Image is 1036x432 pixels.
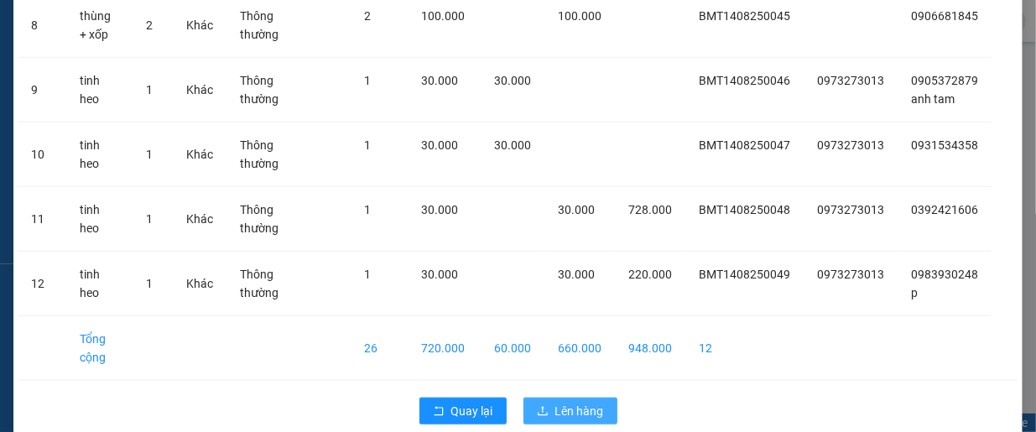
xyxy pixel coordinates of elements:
[364,268,371,281] span: 1
[226,122,299,187] td: Thông thường
[146,277,153,290] span: 1
[558,203,595,216] span: 30.000
[421,203,458,216] span: 30.000
[146,83,153,96] span: 1
[421,268,458,281] span: 30.000
[628,268,672,281] span: 220.000
[364,138,371,152] span: 1
[911,138,978,152] span: 0931534358
[66,187,133,252] td: tinh heo
[699,268,790,281] span: BMT1408250049
[544,316,615,381] td: 660.000
[699,203,790,216] span: BMT1408250048
[146,18,153,32] span: 2
[419,398,507,424] button: rollbackQuay lại
[523,398,617,424] button: uploadLên hàng
[18,187,66,252] td: 11
[173,252,226,316] td: Khác
[364,203,371,216] span: 1
[555,402,604,420] span: Lên hàng
[421,9,465,23] span: 100.000
[226,58,299,122] td: Thông thường
[494,138,531,152] span: 30.000
[817,268,884,281] span: 0973273013
[18,252,66,316] td: 12
[615,316,685,381] td: 948.000
[146,212,153,226] span: 1
[699,74,790,87] span: BMT1408250046
[628,203,672,216] span: 728.000
[408,316,481,381] td: 720.000
[911,9,978,23] span: 0906681845
[173,122,226,187] td: Khác
[66,252,133,316] td: tinh heo
[494,74,531,87] span: 30.000
[173,187,226,252] td: Khác
[911,268,978,281] span: 0983930248
[421,74,458,87] span: 30.000
[18,58,66,122] td: 9
[451,402,493,420] span: Quay lại
[699,138,790,152] span: BMT1408250047
[173,58,226,122] td: Khác
[817,138,884,152] span: 0973273013
[558,9,601,23] span: 100.000
[911,286,918,299] span: p
[66,58,133,122] td: tinh heo
[66,316,133,381] td: Tổng cộng
[351,316,408,381] td: 26
[481,316,544,381] td: 60.000
[911,203,978,216] span: 0392421606
[364,74,371,87] span: 1
[817,74,884,87] span: 0973273013
[558,268,595,281] span: 30.000
[911,92,955,106] span: anh tam
[817,203,884,216] span: 0973273013
[226,187,299,252] td: Thông thường
[364,9,371,23] span: 2
[911,74,978,87] span: 0905372879
[685,316,804,381] td: 12
[18,122,66,187] td: 10
[226,252,299,316] td: Thông thường
[699,9,790,23] span: BMT1408250045
[537,405,549,419] span: upload
[66,122,133,187] td: tinh heo
[433,405,445,419] span: rollback
[421,138,458,152] span: 30.000
[146,148,153,161] span: 1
